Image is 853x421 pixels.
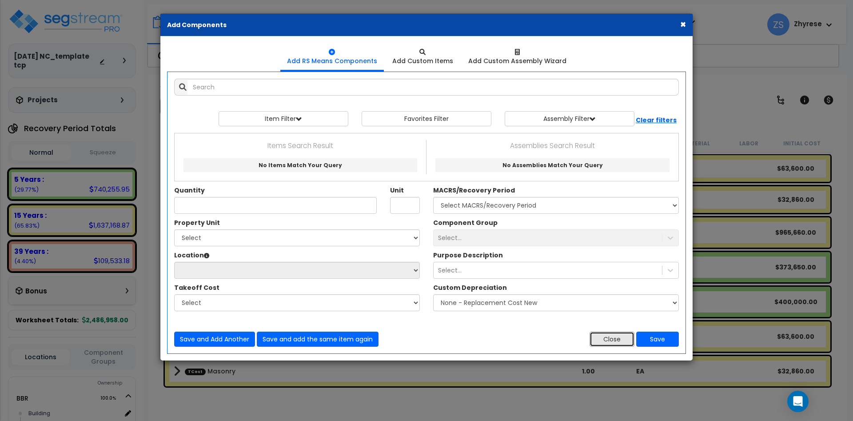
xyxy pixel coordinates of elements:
[590,332,634,347] button: Close
[636,332,679,347] button: Save
[787,391,809,412] div: Open Intercom Messenger
[187,79,679,96] input: Search
[219,111,348,126] button: Item Filter
[174,283,219,292] label: The Custom Item Descriptions in this Dropdown have been designated as 'Takeoff Costs' within thei...
[174,251,209,260] label: Location
[390,186,404,195] label: Unit
[181,140,419,152] p: Items Search Result
[259,161,342,169] span: No Items Match Your Query
[362,111,491,126] button: Favorites Filter
[433,283,507,292] label: Custom Depreciation
[433,218,498,227] label: Component Group
[257,332,379,347] button: Save and add the same item again
[636,116,677,124] b: Clear filters
[174,294,420,311] select: The Custom Item Descriptions in this Dropdown have been designated as 'Takeoff Costs' within thei...
[438,266,462,275] div: Select...
[174,332,255,347] button: Save and Add Another
[392,56,453,65] div: Add Custom Items
[502,161,603,169] span: No Assemblies Match Your Query
[433,140,672,152] p: Assemblies Search Result
[174,218,220,227] label: Property Unit
[468,56,566,65] div: Add Custom Assembly Wizard
[433,186,515,195] label: MACRS/Recovery Period
[680,20,686,29] button: ×
[505,111,634,126] button: Assembly Filter
[174,186,205,195] label: Quantity
[287,56,377,65] div: Add RS Means Components
[433,251,503,260] label: A Purpose Description Prefix can be used to customize the Item Description that will be shown in ...
[167,20,227,29] b: Add Components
